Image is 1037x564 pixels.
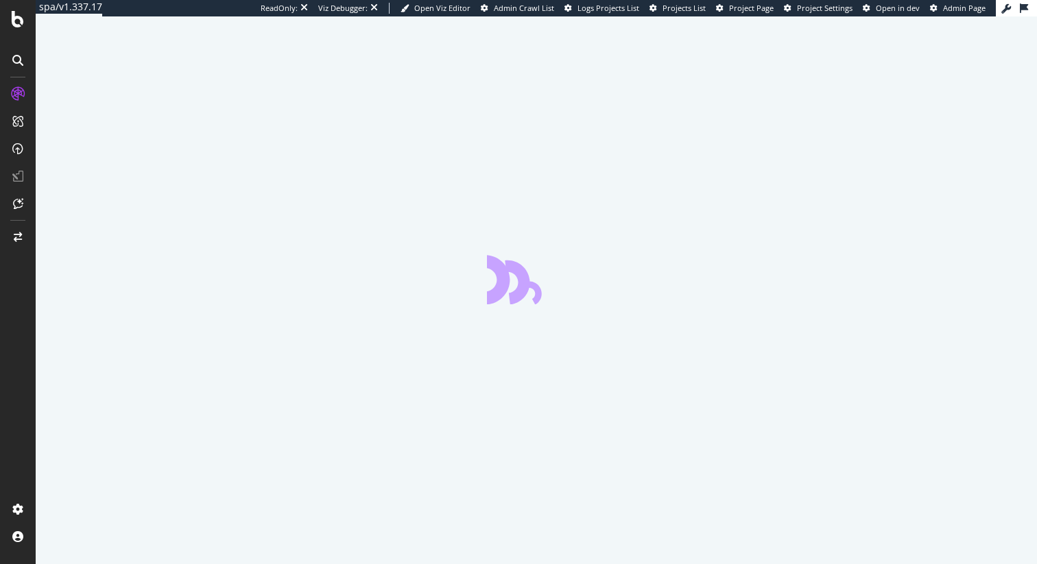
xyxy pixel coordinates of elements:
[577,3,639,13] span: Logs Projects List
[797,3,853,13] span: Project Settings
[784,3,853,14] a: Project Settings
[487,255,586,304] div: animation
[494,3,554,13] span: Admin Crawl List
[564,3,639,14] a: Logs Projects List
[716,3,774,14] a: Project Page
[401,3,470,14] a: Open Viz Editor
[729,3,774,13] span: Project Page
[318,3,368,14] div: Viz Debugger:
[876,3,920,13] span: Open in dev
[261,3,298,14] div: ReadOnly:
[414,3,470,13] span: Open Viz Editor
[649,3,706,14] a: Projects List
[930,3,986,14] a: Admin Page
[863,3,920,14] a: Open in dev
[663,3,706,13] span: Projects List
[943,3,986,13] span: Admin Page
[481,3,554,14] a: Admin Crawl List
